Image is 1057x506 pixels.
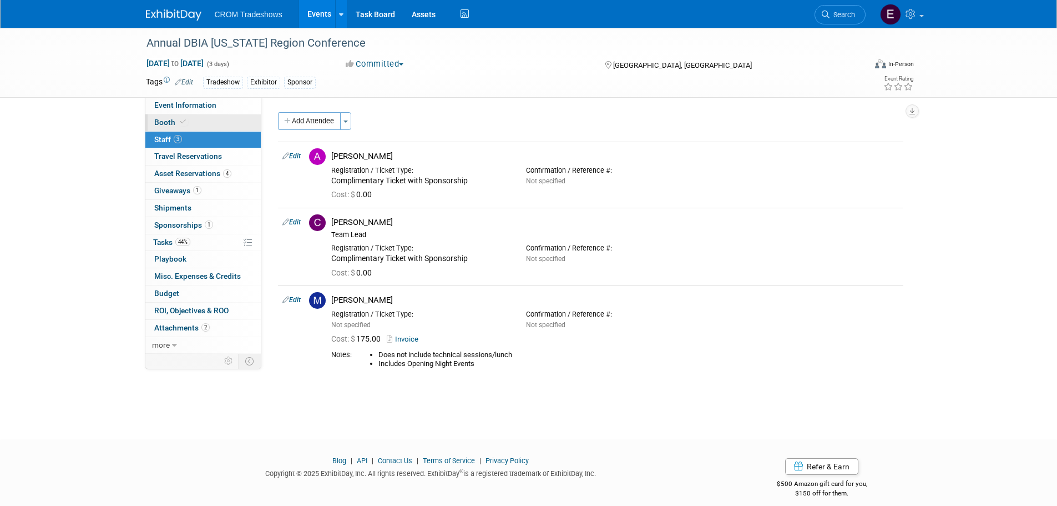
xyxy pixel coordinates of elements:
span: Tasks [153,238,190,247]
td: Toggle Event Tabs [238,354,261,368]
div: Annual DBIA [US_STATE] Region Conference [143,33,849,53]
img: A.jpg [309,148,326,165]
a: API [357,457,367,465]
div: Complimentary Ticket with Sponsorship [331,254,509,264]
button: Add Attendee [278,112,341,130]
button: Committed [342,58,408,70]
span: Cost: $ [331,334,356,343]
a: Misc. Expenses & Credits [145,268,261,285]
span: Shipments [154,203,191,212]
td: Tags [146,76,193,89]
a: Tasks44% [145,234,261,251]
span: ROI, Objectives & ROO [154,306,229,315]
span: 1 [193,186,201,194]
span: | [348,457,355,465]
img: M.jpg [309,292,326,309]
a: Edit [282,296,301,304]
div: Tradeshow [203,77,243,88]
span: Travel Reservations [154,152,222,161]
span: Playbook [154,254,186,263]
span: [GEOGRAPHIC_DATA], [GEOGRAPHIC_DATA] [613,61,752,69]
div: Complimentary Ticket with Sponsorship [331,176,509,186]
span: 2 [201,323,210,332]
a: Giveaways1 [145,183,261,199]
span: 44% [175,238,190,246]
img: C.jpg [309,214,326,231]
i: Booth reservation complete [180,119,186,125]
a: Edit [282,218,301,226]
a: Event Information [145,97,261,114]
div: Confirmation / Reference #: [526,244,704,253]
img: Format-Inperson.png [875,59,886,68]
img: ExhibitDay [146,9,201,21]
span: to [170,59,180,68]
a: Staff3 [145,132,261,148]
a: Edit [282,152,301,160]
td: Personalize Event Tab Strip [219,354,239,368]
a: Invoice [387,335,423,343]
span: Staff [154,135,182,144]
span: 0.00 [331,190,376,199]
div: Exhibitor [247,77,280,88]
span: Not specified [526,255,565,263]
span: [DATE] [DATE] [146,58,204,68]
li: Does not include technical sessions/lunch [378,350,899,360]
a: Blog [332,457,346,465]
a: more [145,337,261,354]
div: Confirmation / Reference #: [526,310,704,319]
span: (3 days) [206,61,229,68]
span: Cost: $ [331,268,356,277]
span: | [414,457,421,465]
div: Notes: [331,350,352,359]
span: CROM Tradeshows [215,10,282,19]
div: In-Person [888,60,914,68]
span: 175.00 [331,334,385,343]
div: Team Lead [331,231,899,239]
div: Event Rating [883,76,913,82]
a: Shipments [145,200,261,217]
li: Includes Opening Night Events [378,359,899,369]
div: Copyright © 2025 ExhibitDay, Inc. All rights reserved. ExhibitDay is a registered trademark of Ex... [146,466,716,479]
span: | [477,457,484,465]
div: Sponsor [284,77,316,88]
a: Refer & Earn [785,458,858,475]
div: Registration / Ticket Type: [331,244,509,253]
span: 1 [205,221,213,229]
span: 4 [223,169,231,178]
span: Sponsorships [154,221,213,229]
span: 3 [174,135,182,143]
a: Attachments2 [145,320,261,337]
div: Registration / Ticket Type: [331,310,509,319]
span: Event Information [154,101,216,109]
span: Not specified [526,177,565,185]
div: Confirmation / Reference #: [526,166,704,175]
span: Giveaways [154,186,201,195]
a: Contact Us [378,457,412,465]
div: [PERSON_NAME] [331,217,899,228]
a: Budget [145,285,261,302]
a: Asset Reservations4 [145,166,261,182]
a: Search [815,5,866,24]
span: Asset Reservations [154,169,231,178]
span: Cost: $ [331,190,356,199]
a: Sponsorships1 [145,217,261,234]
span: Budget [154,289,179,298]
span: Search [830,11,855,19]
div: Registration / Ticket Type: [331,166,509,175]
span: Attachments [154,323,210,332]
span: Booth [154,118,188,127]
div: $150 off for them. [732,489,912,498]
a: Travel Reservations [145,148,261,165]
div: $500 Amazon gift card for you, [732,472,912,498]
img: Eden Burleigh [880,4,901,25]
span: 0.00 [331,268,376,277]
a: Privacy Policy [485,457,529,465]
span: | [369,457,376,465]
div: Event Format [800,58,914,74]
span: Not specified [331,321,371,329]
a: Booth [145,114,261,131]
div: [PERSON_NAME] [331,151,899,162]
div: [PERSON_NAME] [331,295,899,305]
sup: ® [459,468,463,474]
span: Misc. Expenses & Credits [154,272,241,280]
